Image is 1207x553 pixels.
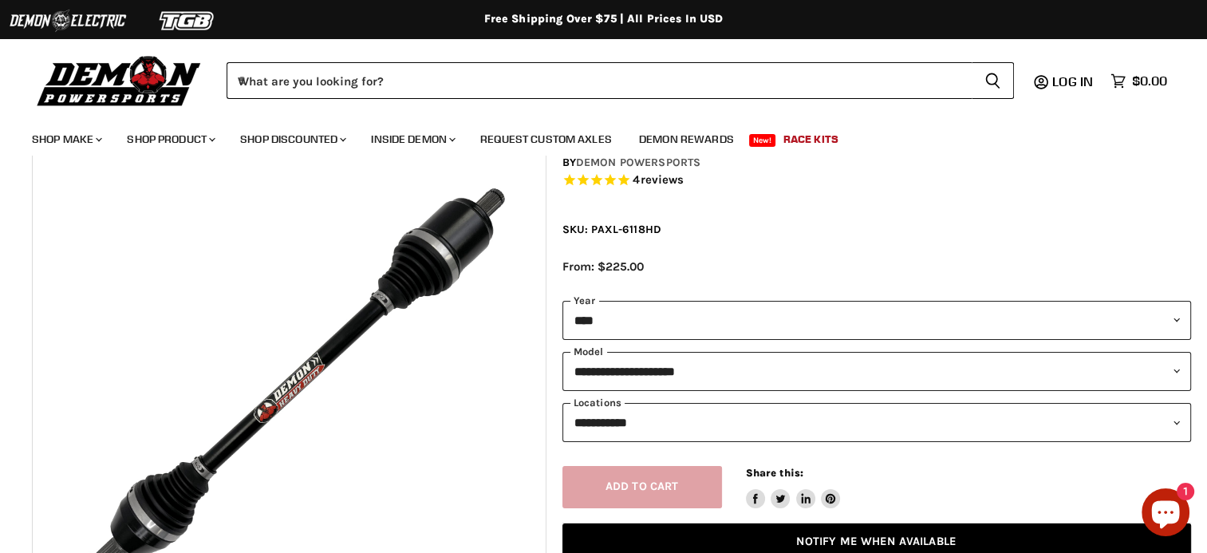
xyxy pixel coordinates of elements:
span: From: $225.00 [562,259,644,274]
a: Race Kits [771,123,850,156]
aside: Share this: [746,466,841,508]
span: New! [749,134,776,147]
span: Rated 5.0 out of 5 stars 4 reviews [562,172,1191,189]
select: keys [562,403,1191,442]
span: Share this: [746,467,803,479]
button: Search [972,62,1014,99]
span: $0.00 [1132,73,1167,89]
span: reviews [640,172,684,187]
div: SKU: PAXL-6118HD [562,221,1191,238]
ul: Main menu [20,117,1163,156]
img: Demon Powersports [32,52,207,109]
span: Log in [1052,73,1093,89]
img: TGB Logo 2 [128,6,247,36]
form: Product [227,62,1014,99]
a: Inside Demon [359,123,465,156]
a: Request Custom Axles [468,123,624,156]
a: Shop Discounted [228,123,356,156]
a: Demon Powersports [576,156,700,169]
select: year [562,301,1191,340]
img: Demon Electric Logo 2 [8,6,128,36]
a: Log in [1045,74,1102,89]
a: $0.00 [1102,69,1175,93]
div: by [562,154,1191,172]
select: modal-name [562,352,1191,391]
a: Demon Rewards [627,123,746,156]
inbox-online-store-chat: Shopify online store chat [1137,488,1194,540]
a: Shop Product [115,123,225,156]
input: When autocomplete results are available use up and down arrows to review and enter to select [227,62,972,99]
a: Shop Make [20,123,112,156]
span: 4 reviews [633,172,684,187]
